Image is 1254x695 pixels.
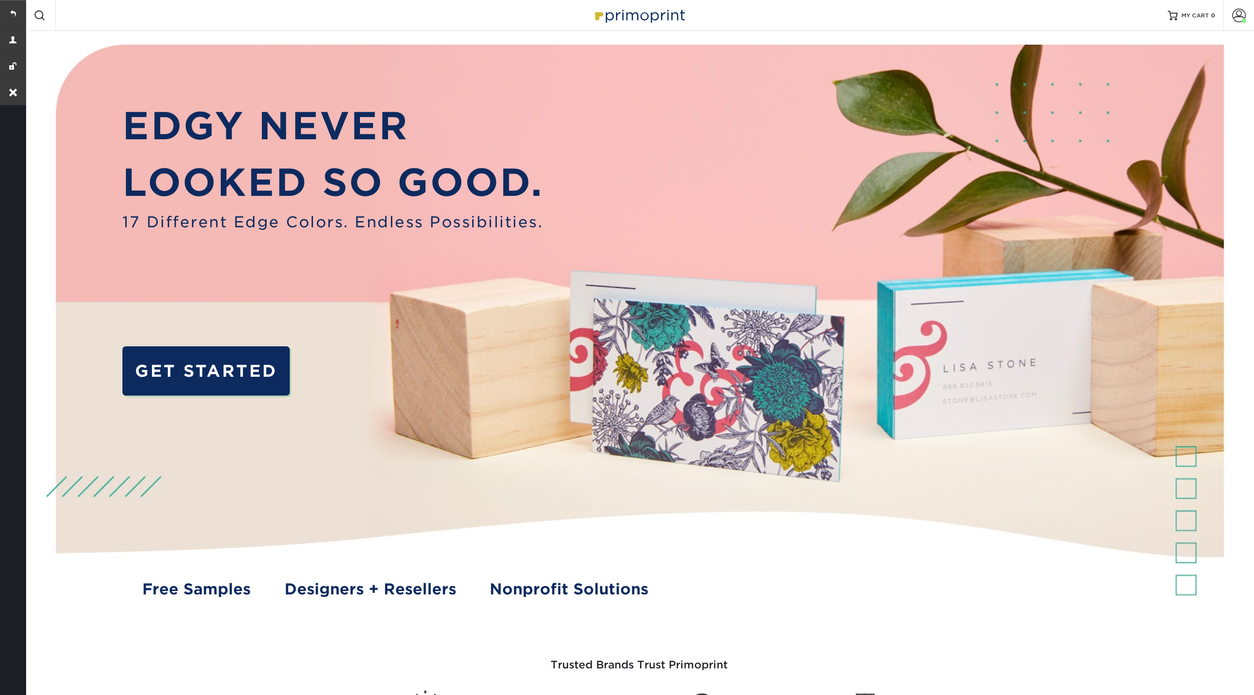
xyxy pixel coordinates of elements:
[122,98,543,154] p: EDGY NEVER
[356,636,922,683] h3: Trusted Brands Trust Primoprint
[1181,12,1209,20] span: MY CART
[122,154,543,211] p: LOOKED SO GOOD.
[284,578,456,601] a: Designers + Resellers
[1211,12,1215,19] span: 0
[591,5,687,26] img: Primoprint
[122,211,543,234] span: 17 Different Edge Colors. Endless Possibilities.
[122,346,290,396] a: GET STARTED
[490,578,648,601] a: Nonprofit Solutions
[142,578,251,601] a: Free Samples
